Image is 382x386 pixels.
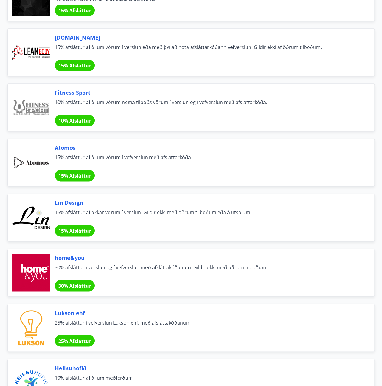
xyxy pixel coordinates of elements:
span: 15% Afsláttur [58,227,91,234]
span: [DOMAIN_NAME] [55,34,360,41]
span: 25% Afsláttur [58,338,91,344]
span: 15% afsláttur af öllum vörum í verslun eða með því að nota afsláttarkóðann vefverslun. Gildir ekk... [55,44,360,57]
span: 15% Afsláttur [58,62,91,69]
span: 10% afsláttur af öllum vörum nema tilboðs vörum í verslun og í vefverslun með afsláttarkóða. [55,99,360,112]
span: home&you [55,254,360,262]
span: 15% Afsláttur [58,172,91,179]
span: 10% Afsláttur [58,117,91,124]
span: 25% afsláttur í vefverslun Lukson ehf. með afsláttakóðanum [55,319,360,332]
span: 15% afsláttur af okkar vörum í verslun. Gildir ekki með öðrum tilboðum eða á útsölum. [55,209,360,222]
span: Heilsuhofið [55,364,360,372]
span: Atomos [55,144,360,152]
span: Lukson ehf [55,309,360,317]
span: Fitness Sport [55,89,360,97]
span: 30% afsláttur í verslun og í vefverslun með afsláttakóðanum. Gildir ekki með öðrum tilboðum [55,264,360,277]
span: Lín Design [55,199,360,207]
span: 30% Afsláttur [58,283,91,289]
span: 15% afsláttur af öllum vörum í vefverslun með afsláttarkóða. [55,154,360,167]
span: 15% Afsláttur [58,7,91,14]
